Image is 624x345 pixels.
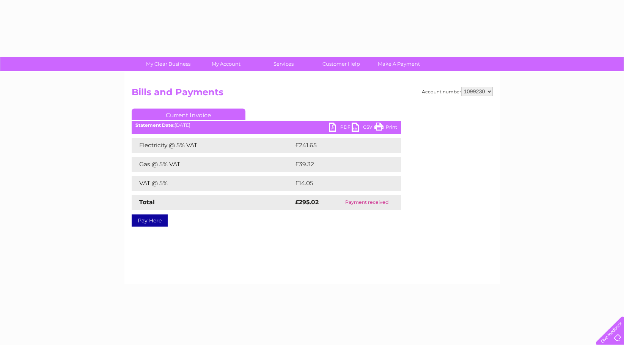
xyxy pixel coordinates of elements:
[137,57,200,71] a: My Clear Business
[195,57,257,71] a: My Account
[132,87,493,101] h2: Bills and Payments
[132,109,245,120] a: Current Invoice
[310,57,373,71] a: Customer Help
[295,198,319,206] strong: £295.02
[132,138,293,153] td: Electricity @ 5% VAT
[329,123,352,134] a: PDF
[293,176,385,191] td: £14.05
[252,57,315,71] a: Services
[132,123,401,128] div: [DATE]
[135,122,174,128] b: Statement Date:
[422,87,493,96] div: Account number
[374,123,397,134] a: Print
[132,157,293,172] td: Gas @ 5% VAT
[132,176,293,191] td: VAT @ 5%
[333,195,401,210] td: Payment received
[293,138,387,153] td: £241.65
[139,198,155,206] strong: Total
[368,57,430,71] a: Make A Payment
[352,123,374,134] a: CSV
[293,157,385,172] td: £39.32
[132,214,168,227] a: Pay Here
